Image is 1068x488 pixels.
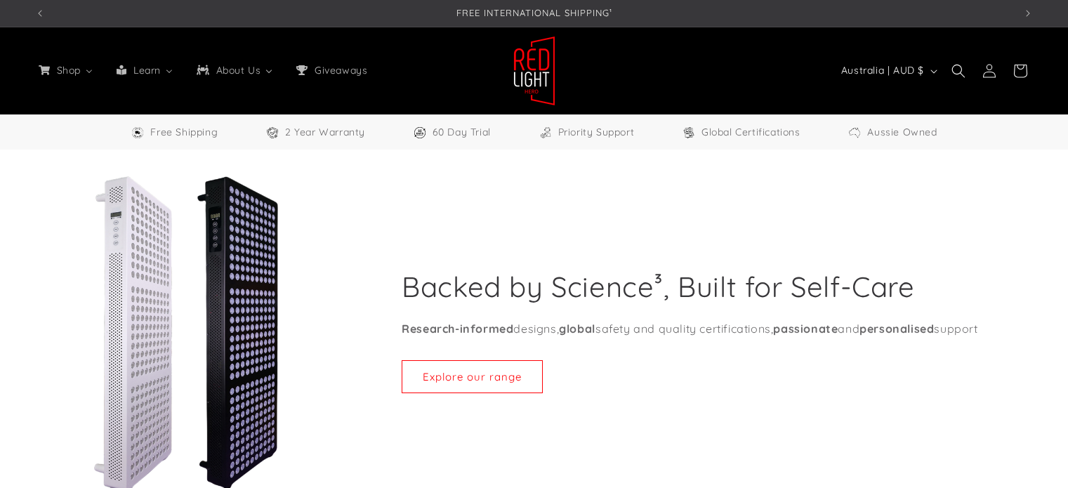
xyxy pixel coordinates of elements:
a: Free Worldwide Shipping [131,124,218,141]
a: 60 Day Trial [413,124,491,141]
summary: Search [943,55,974,86]
span: Learn [131,64,162,77]
img: Free Shipping Icon [131,126,145,140]
a: Learn [105,55,185,85]
span: Free Shipping [150,124,218,141]
a: About Us [185,55,284,85]
img: Warranty Icon [265,126,279,140]
span: Priority Support [558,124,635,141]
span: Aussie Owned [867,124,937,141]
img: Aussie Owned Icon [848,126,862,140]
span: 2 Year Warranty [285,124,365,141]
span: About Us [213,64,263,77]
p: designs, safety and quality certifications, and support [402,319,977,339]
strong: global [559,322,595,336]
a: Giveaways [284,55,377,85]
h2: Backed by Science³, Built for Self-Care [402,268,914,305]
img: Trial Icon [413,126,427,140]
span: Giveaways [312,64,369,77]
a: Red Light Hero [508,30,560,111]
strong: personalised [859,322,934,336]
img: Support Icon [539,126,553,140]
span: Australia | AUD $ [841,63,924,78]
img: Certifications Icon [682,126,696,140]
span: Global Certifications [701,124,800,141]
span: Shop [54,64,82,77]
span: FREE INTERNATIONAL SHIPPING¹ [456,7,612,18]
button: Australia | AUD $ [833,58,943,84]
a: Global Certifications [682,124,800,141]
a: 2 Year Warranty [265,124,365,141]
a: Priority Support [539,124,635,141]
strong: Research-informed [402,322,513,336]
a: Shop [27,55,105,85]
img: Red Light Hero [513,36,555,106]
a: Explore our range [402,360,543,393]
strong: passionate [773,322,838,336]
span: 60 Day Trial [433,124,491,141]
a: Aussie Owned [848,124,937,141]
